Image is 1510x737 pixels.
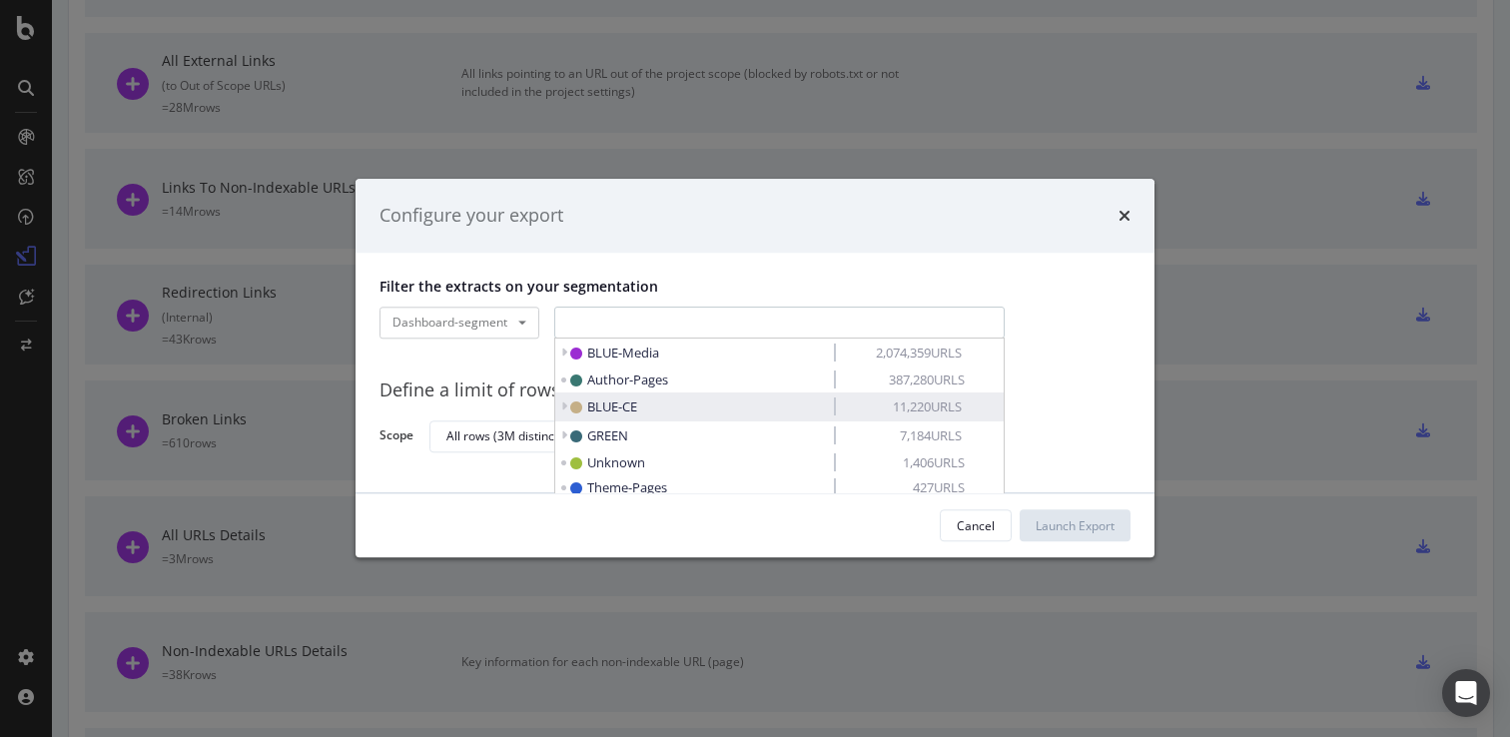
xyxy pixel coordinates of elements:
[1119,203,1131,229] div: times
[587,344,659,362] span: BLUE-Media
[1442,669,1490,717] div: Open Intercom Messenger
[587,426,628,444] span: GREEN
[834,397,963,416] span: 11,220 URLS
[379,203,563,229] div: Configure your export
[834,478,966,497] span: 427 URLS
[940,510,1012,542] button: Cancel
[587,370,668,388] span: Author-Pages
[356,179,1154,557] div: modal
[834,426,963,445] span: 7,184 URLS
[379,307,539,339] button: Dashboard-segment
[379,427,413,449] label: Scope
[379,277,1131,297] p: Filter the extracts on your segmentation
[834,370,966,389] span: 387,280 URLS
[1020,510,1131,542] button: Launch Export
[587,453,645,471] span: Unknown
[1036,517,1115,534] div: Launch Export
[957,517,995,534] div: Cancel
[587,397,637,415] span: BLUE-CE
[446,430,593,442] div: All rows (3M distinct URLs)
[587,478,667,496] span: Theme-Pages
[834,344,963,363] span: 2,074,359 URLS
[379,377,1131,403] div: Define a limit of rows to export
[429,420,618,452] button: All rows (3M distinct URLs)
[834,453,966,472] span: 1,406 URLS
